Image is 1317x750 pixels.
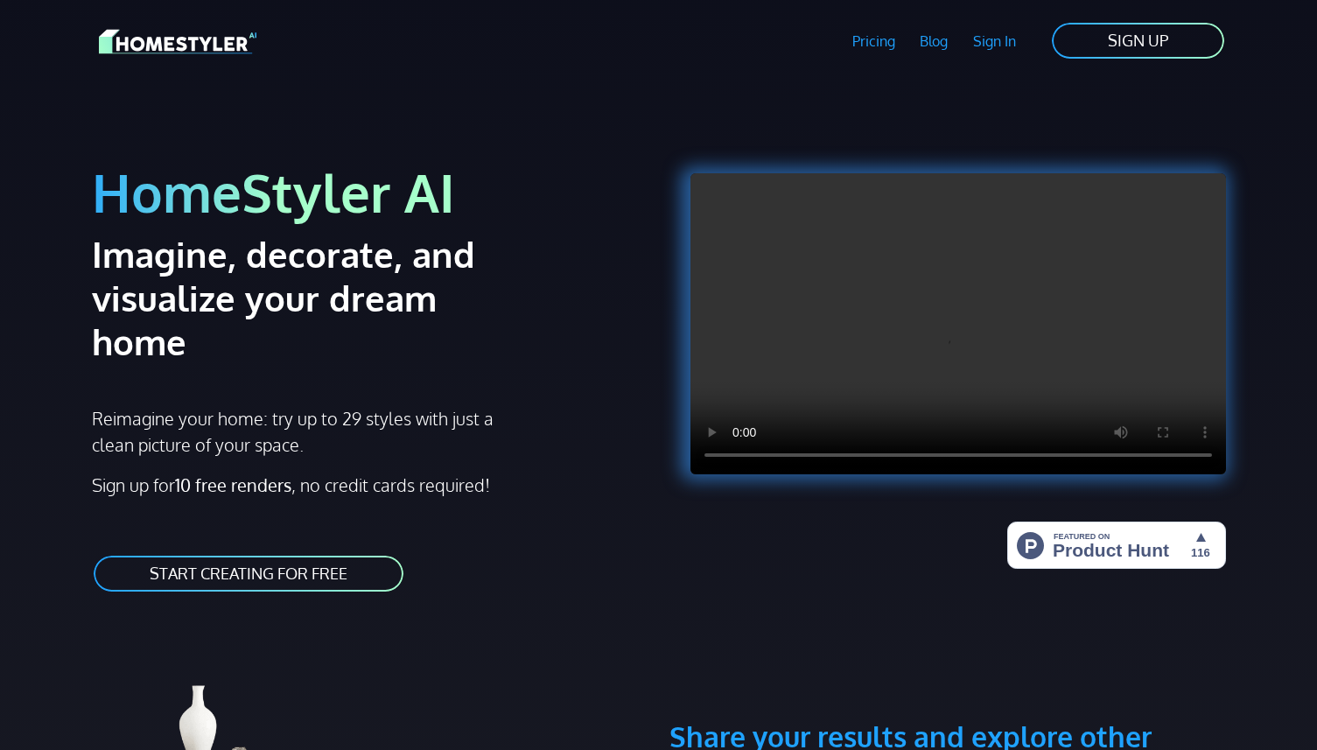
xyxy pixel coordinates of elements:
h2: Imagine, decorate, and visualize your dream home [92,232,537,363]
img: HomeStyler AI logo [99,26,256,57]
a: START CREATING FOR FREE [92,554,405,593]
a: Pricing [839,21,907,61]
p: Reimagine your home: try up to 29 styles with just a clean picture of your space. [92,405,509,458]
p: Sign up for , no credit cards required! [92,472,648,498]
a: SIGN UP [1050,21,1226,60]
a: Sign In [961,21,1029,61]
a: Blog [907,21,961,61]
img: HomeStyler AI - Interior Design Made Easy: One Click to Your Dream Home | Product Hunt [1007,522,1226,569]
h1: HomeStyler AI [92,159,648,225]
strong: 10 free renders [175,473,291,496]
